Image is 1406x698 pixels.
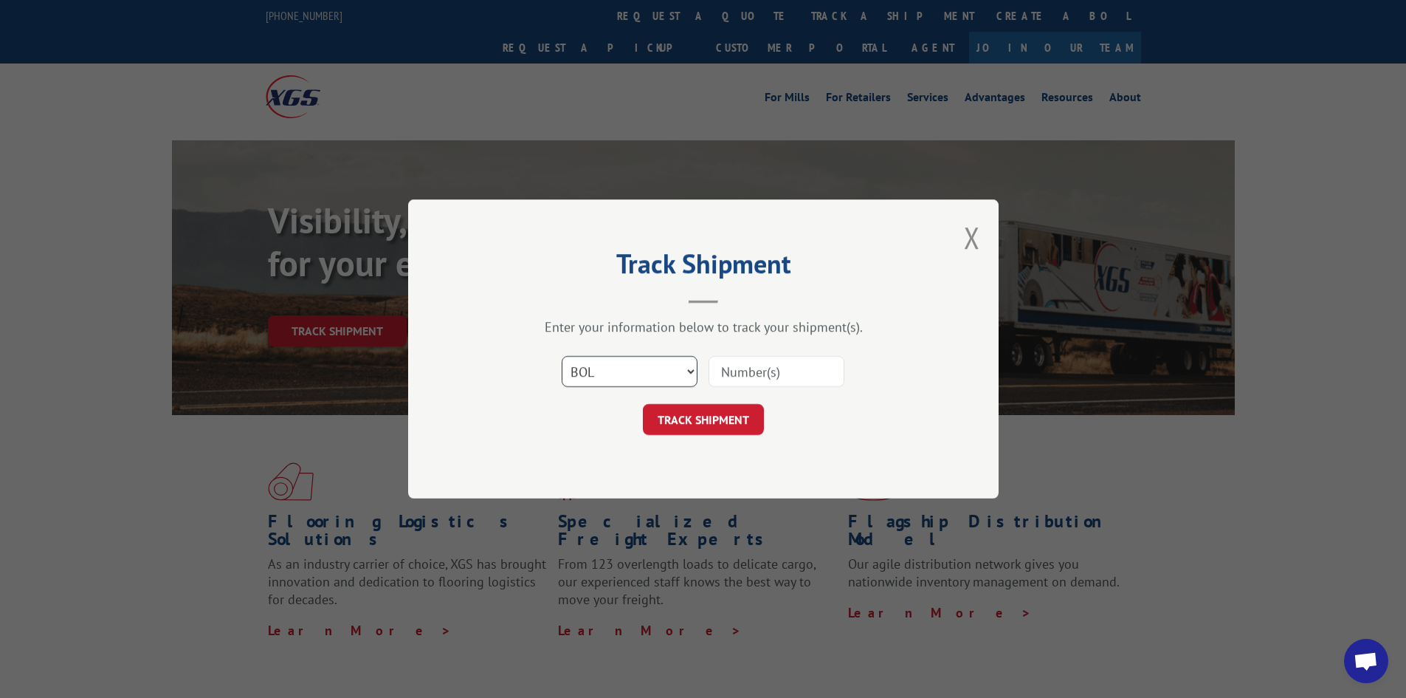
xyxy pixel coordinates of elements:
[482,318,925,335] div: Enter your information below to track your shipment(s).
[709,356,844,387] input: Number(s)
[643,404,764,435] button: TRACK SHIPMENT
[964,218,980,257] button: Close modal
[1344,639,1388,683] div: Open chat
[482,253,925,281] h2: Track Shipment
